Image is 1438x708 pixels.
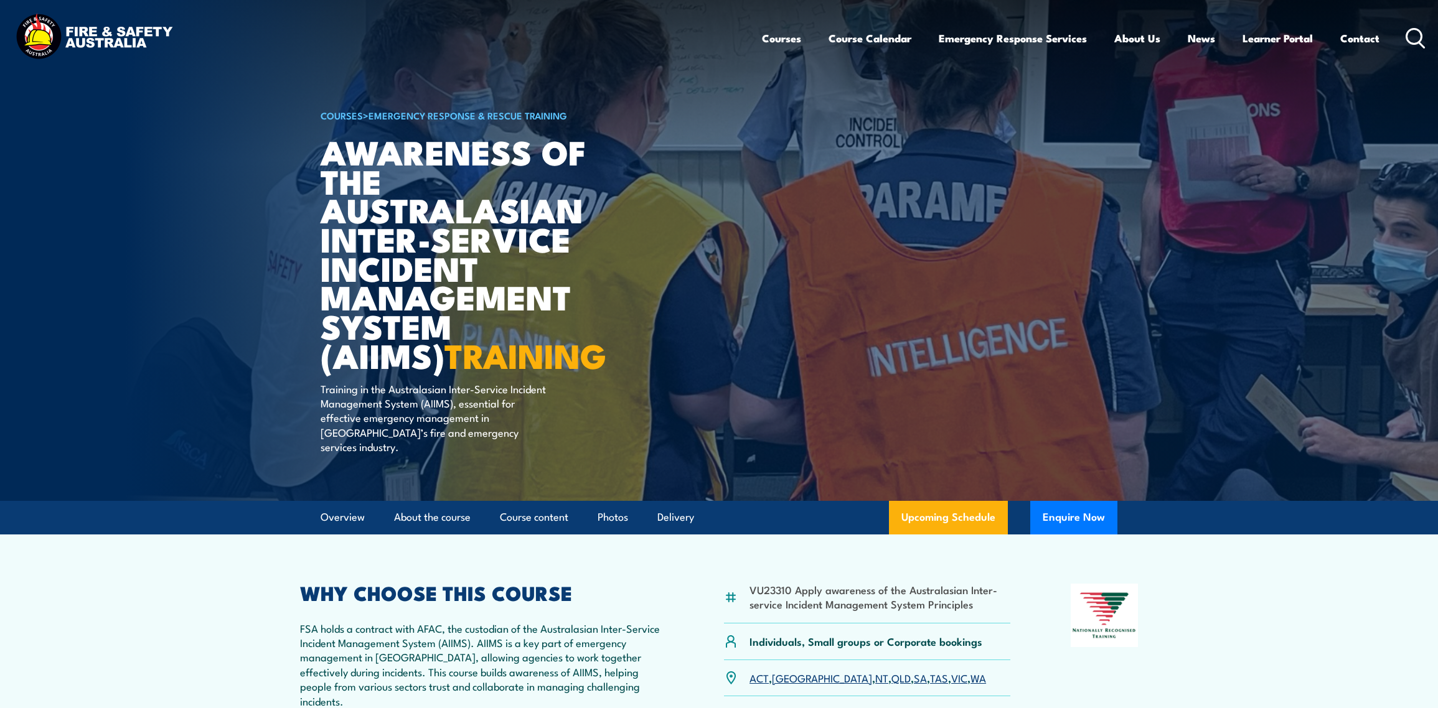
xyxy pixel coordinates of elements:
[394,501,471,534] a: About the course
[750,671,986,685] p: , , , , , , ,
[369,108,567,122] a: Emergency Response & Rescue Training
[914,670,927,685] a: SA
[750,634,982,648] p: Individuals, Small groups or Corporate bookings
[1030,501,1117,534] button: Enquire Now
[657,501,694,534] a: Delivery
[598,501,628,534] a: Photos
[1188,22,1215,55] a: News
[1243,22,1313,55] a: Learner Portal
[829,22,911,55] a: Course Calendar
[930,670,948,685] a: TAS
[762,22,801,55] a: Courses
[300,621,664,708] p: FSA holds a contract with AFAC, the custodian of the Australasian Inter-Service Incident Manageme...
[875,670,888,685] a: NT
[300,584,664,601] h2: WHY CHOOSE THIS COURSE
[970,670,986,685] a: WA
[444,328,606,380] strong: TRAINING
[321,108,363,122] a: COURSES
[772,670,872,685] a: [GEOGRAPHIC_DATA]
[939,22,1087,55] a: Emergency Response Services
[750,582,1010,612] li: VU23310 Apply awareness of the Australasian Inter-service Incident Management System Principles
[321,381,548,454] p: Training in the Australasian Inter-Service Incident Management System (AIIMS), essential for effe...
[951,670,967,685] a: VIC
[1340,22,1379,55] a: Contact
[750,670,769,685] a: ACT
[1114,22,1160,55] a: About Us
[1071,584,1138,647] img: Nationally Recognised Training logo.
[321,501,365,534] a: Overview
[321,108,628,123] h6: >
[321,137,628,370] h1: Awareness of the Australasian Inter-service Incident Management System (AIIMS)
[889,501,1008,534] a: Upcoming Schedule
[500,501,568,534] a: Course content
[891,670,911,685] a: QLD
